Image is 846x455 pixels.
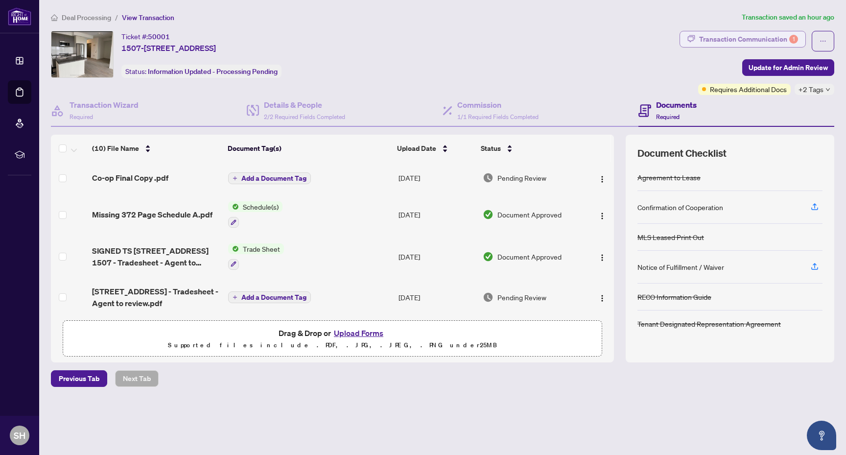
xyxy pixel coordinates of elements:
button: Logo [594,289,610,305]
th: Status [477,135,582,162]
img: Status Icon [228,243,239,254]
button: Update for Admin Review [742,59,834,76]
td: [DATE] [395,236,479,278]
button: Upload Forms [331,327,386,339]
span: Previous Tab [59,371,99,386]
span: 1507-[STREET_ADDRESS] [121,42,216,54]
span: Deal Processing [62,13,111,22]
img: Document Status [483,172,493,183]
th: (10) File Name [88,135,224,162]
span: Schedule(s) [239,201,282,212]
span: 50001 [148,32,170,41]
span: down [825,87,830,92]
span: ellipsis [820,38,826,45]
img: Logo [598,212,606,220]
button: Logo [594,249,610,264]
button: Open asap [807,421,836,450]
span: [STREET_ADDRESS] - Tradesheet - Agent to review.pdf [92,286,220,309]
span: Add a Document Tag [241,175,306,182]
span: Required [656,113,680,120]
span: +2 Tags [799,84,823,95]
span: plus [233,176,237,181]
span: Pending Review [497,292,546,303]
span: Drag & Drop or [279,327,386,339]
div: RECO Information Guide [637,291,711,302]
div: MLS Leased Print Out [637,232,704,242]
article: Transaction saved an hour ago [742,12,834,23]
div: Ticket #: [121,31,170,42]
img: Document Status [483,209,493,220]
span: Status [481,143,501,154]
div: Status: [121,65,282,78]
h4: Details & People [264,99,345,111]
span: Document Checklist [637,146,727,160]
span: Missing 372 Page Schedule A.pdf [92,209,212,220]
span: Co-op Final Copy .pdf [92,172,168,184]
h4: Commission [457,99,539,111]
th: Document Tag(s) [224,135,393,162]
span: Document Approved [497,209,562,220]
td: [DATE] [395,278,479,317]
img: Logo [598,294,606,302]
span: Upload Date [397,143,436,154]
img: Logo [598,254,606,262]
li: / [115,12,118,23]
div: Agreement to Lease [637,172,701,183]
td: [DATE] [395,193,479,236]
span: Pending Review [497,172,546,183]
span: Drag & Drop orUpload FormsSupported files include .PDF, .JPG, .JPEG, .PNG under25MB [63,321,602,357]
button: Add a Document Tag [228,172,311,184]
div: Notice of Fulfillment / Waiver [637,262,724,272]
h4: Documents [656,99,697,111]
div: Confirmation of Cooperation [637,202,723,213]
button: Status IconTrade Sheet [228,243,284,270]
button: Add a Document Tag [228,172,311,185]
span: Required [70,113,93,120]
th: Upload Date [393,135,477,162]
p: Supported files include .PDF, .JPG, .JPEG, .PNG under 25 MB [69,339,596,351]
button: Logo [594,207,610,222]
button: Status IconSchedule(s) [228,201,282,228]
span: Requires Additional Docs [710,84,787,95]
span: home [51,14,58,21]
img: IMG-W12294069_1.jpg [51,31,113,77]
img: logo [8,7,31,25]
button: Next Tab [115,370,159,387]
td: [DATE] [395,162,479,193]
span: plus [233,295,237,300]
span: Document Approved [497,251,562,262]
span: 1/1 Required Fields Completed [457,113,539,120]
div: Tenant Designated Representation Agreement [637,318,781,329]
span: Add a Document Tag [241,294,306,301]
button: Transaction Communication1 [680,31,806,48]
div: 1 [789,35,798,44]
span: Update for Admin Review [749,60,828,75]
span: Trade Sheet [239,243,284,254]
span: SIGNED TS [STREET_ADDRESS] 1507 - Tradesheet - Agent to review 1.pdf [92,245,220,268]
img: Document Status [483,292,493,303]
img: Document Status [483,251,493,262]
span: View Transaction [122,13,174,22]
button: Add a Document Tag [228,291,311,304]
img: Logo [598,175,606,183]
button: Logo [594,170,610,186]
img: Status Icon [228,201,239,212]
span: 2/2 Required Fields Completed [264,113,345,120]
button: Add a Document Tag [228,291,311,303]
span: (10) File Name [92,143,139,154]
button: Previous Tab [51,370,107,387]
span: Information Updated - Processing Pending [148,67,278,76]
h4: Transaction Wizard [70,99,139,111]
div: Transaction Communication [699,31,798,47]
span: SH [14,429,25,442]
